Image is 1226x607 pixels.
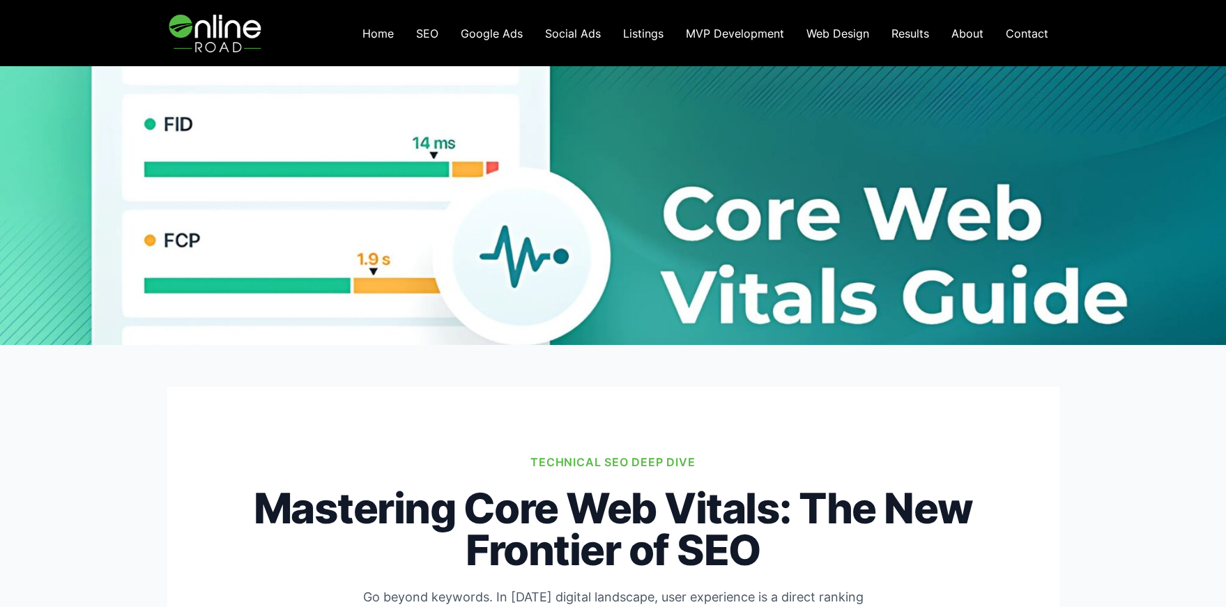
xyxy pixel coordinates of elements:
[362,26,394,40] span: Home
[238,454,988,470] p: Technical SEO Deep Dive
[623,26,664,40] span: Listings
[995,20,1059,47] a: Contact
[880,20,940,47] a: Results
[351,20,1059,47] nav: Navigation
[545,26,601,40] span: Social Ads
[806,26,869,40] span: Web Design
[351,20,405,47] a: Home
[612,20,675,47] a: Listings
[238,487,988,571] h1: Mastering Core Web Vitals: The New Frontier of SEO
[450,20,534,47] a: Google Ads
[686,26,784,40] span: MVP Development
[416,26,438,40] span: SEO
[1006,26,1048,40] span: Contact
[675,20,795,47] a: MVP Development
[951,26,983,40] span: About
[405,20,450,47] a: SEO
[940,20,995,47] a: About
[534,20,612,47] a: Social Ads
[795,20,880,47] a: Web Design
[461,26,523,40] span: Google Ads
[891,26,929,40] span: Results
